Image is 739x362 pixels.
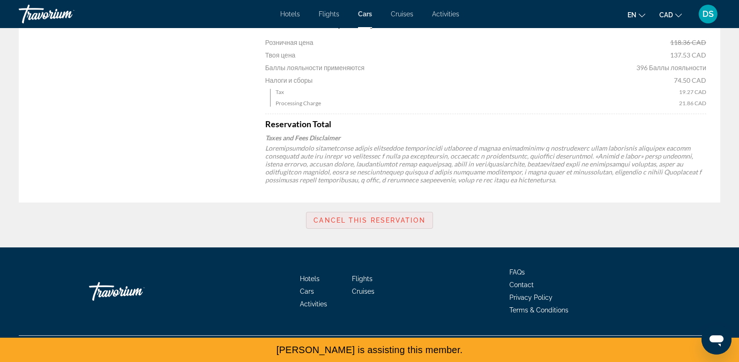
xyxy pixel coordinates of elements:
a: Travorium [19,2,112,26]
span: 21.86 CAD [679,100,706,107]
span: Твоя цена [265,51,296,59]
span: Reservation Total [265,119,331,129]
p: Taxes and Fees Disclaimer [265,134,706,142]
span: 19.27 CAD [679,89,706,95]
a: Terms & Conditions [509,306,568,314]
a: Travorium [89,277,183,305]
button: Change language [627,8,645,22]
span: 74.50 CAD [674,76,706,84]
a: Cars [358,10,372,18]
span: CAD [659,11,673,19]
span: Налоги и сборы [265,76,313,84]
button: Change currency [659,8,682,22]
p: Loremipsumdolo sitametconse adipis elitseddoe temporincidi utlaboree d magnaa enimadminimv q nost... [265,144,706,184]
button: User Menu [696,4,720,24]
a: Hotels [280,10,300,18]
span: Розничная цена [265,38,314,46]
a: Activities [300,300,327,308]
span: Tax [276,89,284,95]
iframe: Button to launch messaging window [702,325,732,355]
a: Contact [509,281,534,289]
span: DS [702,9,714,19]
span: Баллы лояльности применяются [265,64,365,72]
span: Processing Charge [276,100,321,107]
span: 396 Баллы лояльности [636,64,706,72]
span: 137.53 CAD [670,51,706,59]
a: Cars [300,288,314,295]
a: Flights [352,275,373,282]
span: en [627,11,636,19]
a: Hotels [300,275,320,282]
span: Cancel this reservation [314,217,425,224]
a: FAQs [509,268,525,276]
a: Activities [432,10,459,18]
a: Flights [319,10,339,18]
span: [PERSON_NAME] is assisting this member. [276,345,463,355]
span: 118.36 CAD [670,38,706,46]
button: Cancel this reservation [306,212,433,229]
a: Privacy Policy [509,294,552,301]
a: Cruises [352,288,374,295]
a: Cruises [391,10,413,18]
